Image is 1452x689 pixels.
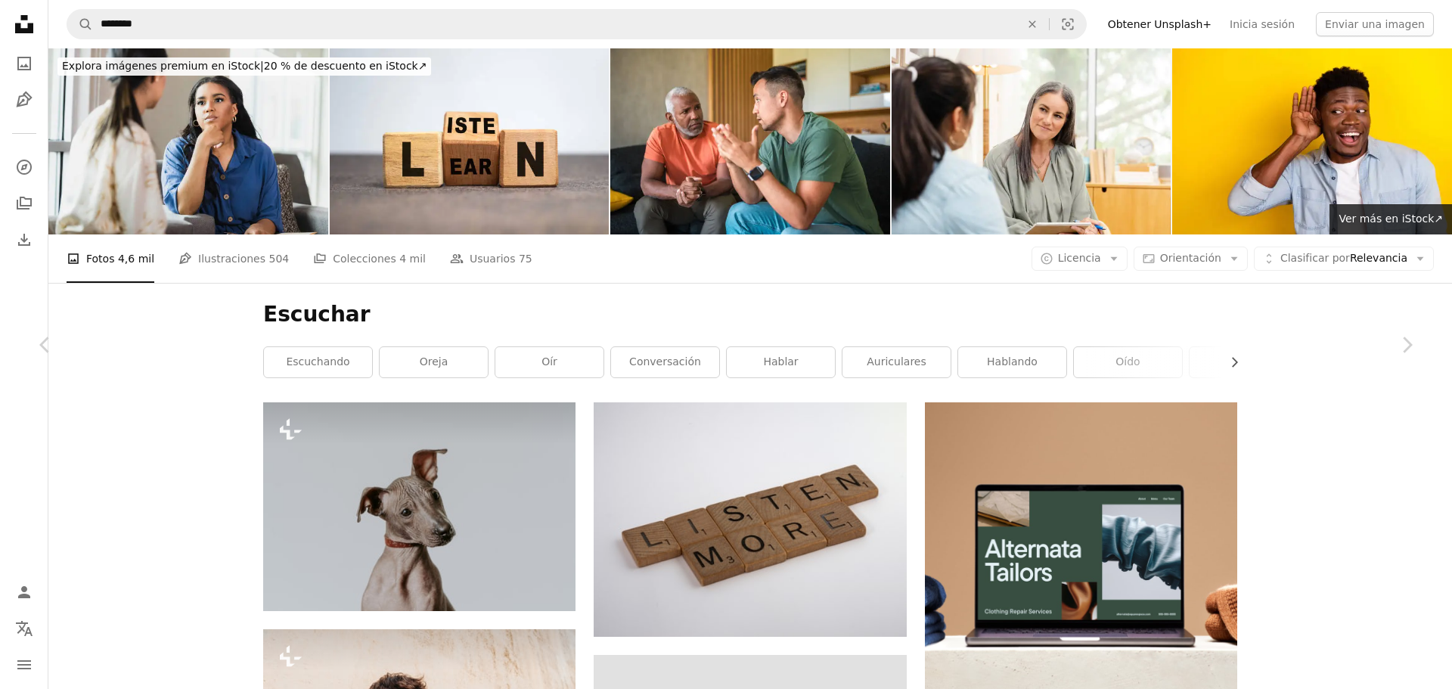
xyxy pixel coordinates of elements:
[1339,213,1443,225] span: Ver más en iStock ↗
[1329,204,1452,234] a: Ver más en iStock↗
[9,152,39,182] a: Explorar
[495,347,603,377] a: oír
[519,250,532,267] span: 75
[1099,12,1221,36] a: Obtener Unsplash+
[958,347,1066,377] a: hablando
[892,48,1171,234] img: La consejera escucha sin juzgar a una clienta irreconocible
[611,347,719,377] a: conversación
[48,48,440,85] a: Explora imágenes premium en iStock|20 % de descuento en iStock↗
[9,650,39,680] button: Menú
[9,577,39,607] a: Iniciar sesión / Registrarse
[9,85,39,115] a: Ilustraciones
[62,60,427,72] span: 20 % de descuento en iStock ↗
[9,48,39,79] a: Fotos
[842,347,951,377] a: auriculares
[1032,247,1128,271] button: Licencia
[1254,247,1434,271] button: Clasificar porRelevancia
[594,402,906,637] img: Carta de madera marrón te amo
[1058,252,1101,264] span: Licencia
[1280,252,1350,264] span: Clasificar por
[178,234,289,283] a: Ilustraciones 504
[1316,12,1434,36] button: Enviar una imagen
[268,250,289,267] span: 504
[9,188,39,219] a: Colecciones
[1074,347,1182,377] a: oído
[610,48,890,234] img: Hombres en charla íntima sobre los desafíos de la salud mental
[263,500,576,514] a: Un perro sin pelo con un collar rojo mirando a la cámara
[67,10,93,39] button: Buscar en Unsplash
[313,234,426,283] a: Colecciones 4 mil
[1172,48,1452,234] img: Foto de chico positivo interesado en un mensaje de descuento increíble mirar espacio vacío escuch...
[9,613,39,644] button: Idioma
[1280,251,1407,266] span: Relevancia
[1221,12,1304,36] a: Inicia sesión
[9,225,39,255] a: Historial de descargas
[1190,347,1298,377] a: orejas
[48,48,328,234] img: Dos mujeres en profunda conversación, mostrando empatía y apoyo
[264,347,372,377] a: escuchando
[263,301,1237,328] h1: Escuchar
[1016,10,1049,39] button: Borrar
[380,347,488,377] a: oreja
[1160,252,1221,264] span: Orientación
[727,347,835,377] a: hablar
[450,234,532,283] a: Usuarios 75
[67,9,1087,39] form: Encuentra imágenes en todo el sitio
[1050,10,1086,39] button: Búsqueda visual
[399,250,426,267] span: 4 mil
[594,513,906,526] a: Carta de madera marrón te amo
[1134,247,1248,271] button: Orientación
[1221,347,1237,377] button: desplazar lista a la derecha
[263,402,576,610] img: Un perro sin pelo con un collar rojo mirando a la cámara
[330,48,610,234] img: Escuche y aprenda palabras a su vez bloques de madera aislados sobre fondo blanco
[1361,272,1452,417] a: Siguiente
[62,60,264,72] span: Explora imágenes premium en iStock |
